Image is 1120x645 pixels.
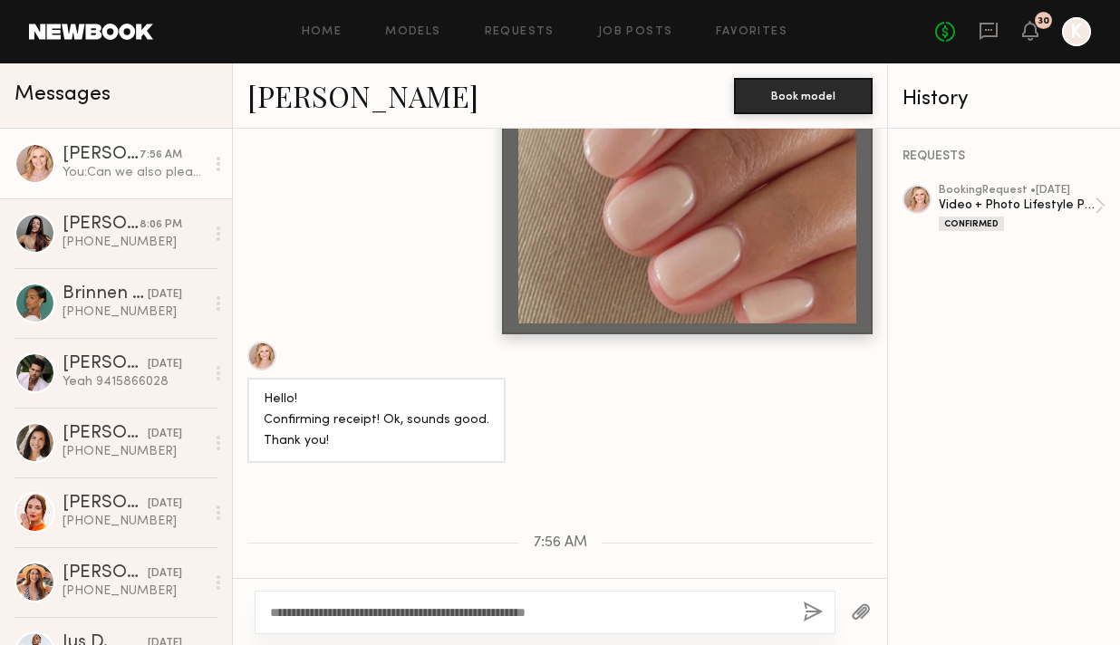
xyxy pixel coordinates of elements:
[148,426,182,443] div: [DATE]
[1062,17,1091,46] a: K
[939,185,1095,197] div: booking Request • [DATE]
[903,150,1106,163] div: REQUESTS
[63,355,148,373] div: [PERSON_NAME]
[63,513,205,530] div: [PHONE_NUMBER]
[939,185,1106,231] a: bookingRequest •[DATE]Video + Photo Lifestyle ProductionConfirmed
[734,78,873,114] button: Book model
[148,356,182,373] div: [DATE]
[63,425,148,443] div: [PERSON_NAME]
[63,146,140,164] div: [PERSON_NAME]
[302,26,343,38] a: Home
[734,87,873,102] a: Book model
[140,147,182,164] div: 7:56 AM
[534,535,587,551] span: 7:56 AM
[63,582,205,600] div: [PHONE_NUMBER]
[247,76,478,115] a: [PERSON_NAME]
[264,390,489,452] div: Hello! Confirming receipt! Ok, sounds good. Thank you!
[63,303,205,321] div: [PHONE_NUMBER]
[939,217,1004,231] div: Confirmed
[63,216,140,234] div: [PERSON_NAME]
[140,217,182,234] div: 8:06 PM
[485,26,555,38] a: Requests
[148,565,182,582] div: [DATE]
[716,26,787,38] a: Favorites
[598,26,673,38] a: Job Posts
[63,285,148,303] div: Brinnen [PERSON_NAME]
[148,286,182,303] div: [DATE]
[939,197,1095,214] div: Video + Photo Lifestyle Production
[63,373,205,390] div: Yeah 9415866028
[63,443,205,460] div: [PHONE_NUMBER]
[63,164,205,181] div: You: Can we also please get your phone number?
[14,84,111,105] span: Messages
[63,234,205,251] div: [PHONE_NUMBER]
[63,495,148,513] div: [PERSON_NAME]
[63,564,148,582] div: [PERSON_NAME]
[1038,16,1049,26] div: 30
[385,26,440,38] a: Models
[148,496,182,513] div: [DATE]
[903,89,1106,110] div: History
